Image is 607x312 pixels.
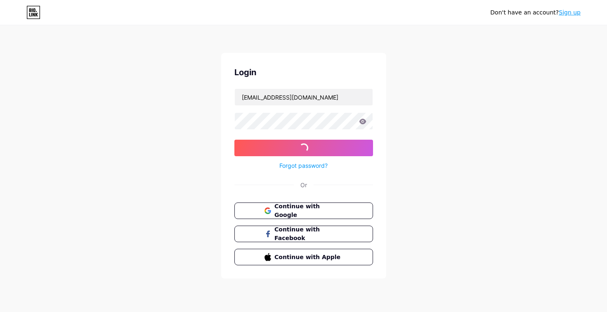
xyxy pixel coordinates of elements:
a: Sign up [559,9,581,16]
a: Forgot password? [279,161,328,170]
div: Login [234,66,373,79]
button: Continue with Google [234,202,373,219]
button: Continue with Facebook [234,226,373,242]
input: Username [235,89,373,105]
button: Continue with Apple [234,249,373,265]
span: Continue with Google [274,202,342,219]
span: Continue with Apple [274,253,342,262]
div: Don't have an account? [490,8,581,17]
span: Continue with Facebook [274,225,342,243]
div: Or [300,181,307,189]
